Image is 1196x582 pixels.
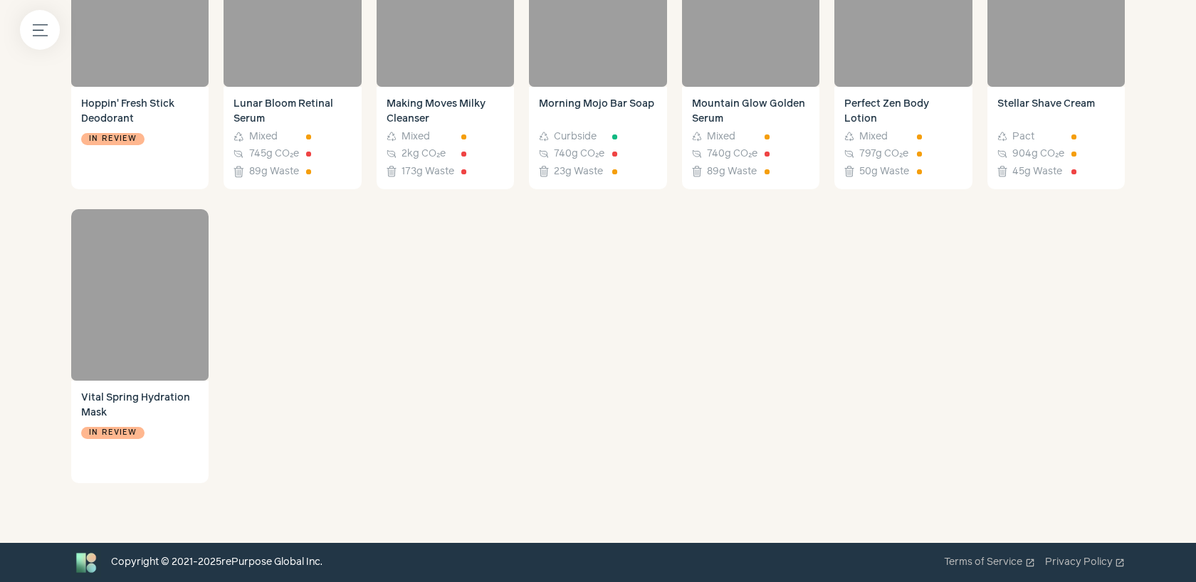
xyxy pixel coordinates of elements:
[1012,147,1064,162] span: 904g CO₂e
[1045,555,1126,570] a: Privacy Policyopen_in_new
[539,97,656,127] h4: Morning Mojo Bar Soap
[249,129,278,144] span: Mixed
[71,209,209,381] a: Vital Spring Hydration Mask
[554,129,597,144] span: Curbside
[89,427,136,440] span: In review
[81,391,199,420] h4: Vital Spring Hydration Mask
[859,164,909,179] span: 50g Waste
[111,555,322,570] div: Copyright © 2021- 2025 rePurpose Global Inc.
[859,129,888,144] span: Mixed
[249,147,299,162] span: 745g CO₂e
[944,555,1035,570] a: Terms of Serviceopen_in_new
[1012,164,1062,179] span: 45g Waste
[1115,558,1125,568] span: open_in_new
[554,147,604,162] span: 740g CO₂e
[987,87,1125,189] a: Stellar Shave Cream Pact 904g CO₂e 45g Waste
[997,97,1115,127] h4: Stellar Shave Cream
[71,548,101,578] img: Bluebird logo
[377,87,514,189] a: Making Moves Milky Cleanser Mixed 2kg CO₂e 173g Waste
[682,87,819,189] a: Mountain Glow Golden Serum Mixed 740g CO₂e 89g Waste
[224,87,361,189] a: Lunar Bloom Retinal Serum Mixed 745g CO₂e 89g Waste
[707,129,735,144] span: Mixed
[71,87,209,189] a: Hoppin' Fresh Stick Deodorant In review
[402,164,454,179] span: 173g Waste
[234,97,351,127] h4: Lunar Bloom Retinal Serum
[387,97,504,127] h4: Making Moves Milky Cleanser
[692,97,809,127] h4: Mountain Glow Golden Serum
[402,147,446,162] span: 2kg CO₂e
[529,87,666,189] a: Morning Mojo Bar Soap Curbside 740g CO₂e 23g Waste
[1025,558,1035,568] span: open_in_new
[844,97,962,127] h4: Perfect Zen Body Lotion
[554,164,603,179] span: 23g Waste
[81,97,199,127] h4: Hoppin' Fresh Stick Deodorant
[1012,129,1034,144] span: Pact
[71,381,209,483] a: Vital Spring Hydration Mask In review
[834,87,972,189] a: Perfect Zen Body Lotion Mixed 797g CO₂e 50g Waste
[707,164,757,179] span: 89g Waste
[402,129,430,144] span: Mixed
[707,147,757,162] span: 740g CO₂e
[859,147,908,162] span: 797g CO₂e
[249,164,299,179] span: 89g Waste
[89,133,136,146] span: In review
